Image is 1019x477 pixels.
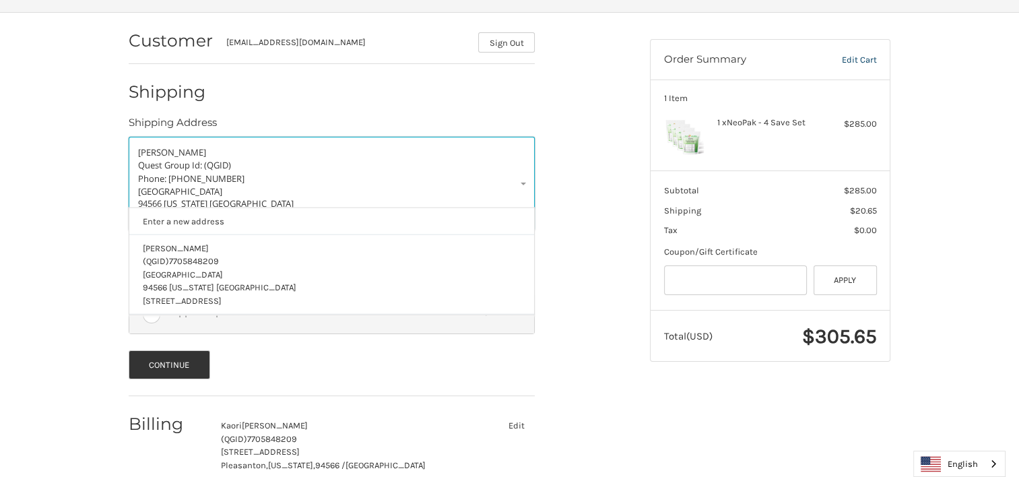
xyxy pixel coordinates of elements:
span: 7705848209 [247,434,297,444]
span: Total (USD) [664,330,713,342]
a: English [914,451,1005,476]
button: Sign Out [478,32,535,53]
span: Subtotal [664,185,699,195]
h2: Billing [129,414,207,435]
button: Continue [129,350,210,379]
a: Enter a new address [136,208,528,234]
span: $285.00 [844,185,877,195]
span: [PERSON_NAME] [143,243,209,253]
div: [EMAIL_ADDRESS][DOMAIN_NAME] [226,36,465,53]
span: [GEOGRAPHIC_DATA] 94566 [US_STATE] [GEOGRAPHIC_DATA] [STREET_ADDRESS] [143,269,296,305]
span: [US_STATE], [268,460,315,470]
span: Quest Group Id: (QGID) [138,159,231,171]
span: [STREET_ADDRESS] [221,447,300,457]
button: Apply [814,265,877,296]
aside: Language selected: English [913,451,1006,477]
a: [PERSON_NAME](QGID)7705848209[GEOGRAPHIC_DATA]94566 [US_STATE] [GEOGRAPHIC_DATA][STREET_ADDRESS] [136,234,528,313]
span: [GEOGRAPHIC_DATA] [346,460,426,470]
span: Kaori [221,420,242,431]
span: Pleasanton, [221,460,268,470]
a: Edit Cart [813,53,876,67]
span: (QGID) [143,256,169,266]
span: (QGID) [221,434,247,444]
p: [PERSON_NAME] [138,146,525,160]
div: Language [913,451,1006,477]
div: $285.00 [824,117,877,131]
h2: Customer [129,30,213,51]
input: Gift Certificate or Coupon Code [664,265,808,296]
h3: 1 Item [664,93,877,104]
span: 94566 / [315,460,346,470]
legend: Shipping Address [129,115,217,137]
div: [GEOGRAPHIC_DATA] 94566 [US_STATE] [GEOGRAPHIC_DATA] [STREET_ADDRESS] [138,185,525,222]
h4: 1 x NeoPak - 4 Save Set [717,117,820,128]
span: [PERSON_NAME] [242,420,308,431]
h3: Order Summary [664,53,814,67]
h2: Shipping [129,82,207,102]
span: $0.00 [854,225,877,235]
span: $20.65 [850,205,877,216]
span: Shipping [664,205,701,216]
span: Phone: [PHONE_NUMBER] [138,172,244,185]
div: Coupon/Gift Certificate [664,245,877,259]
a: Enter or select a different address [129,137,535,232]
span: $305.65 [802,324,877,348]
span: 7705848209 [169,256,219,266]
button: Edit [498,416,535,435]
span: Tax [664,225,678,235]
